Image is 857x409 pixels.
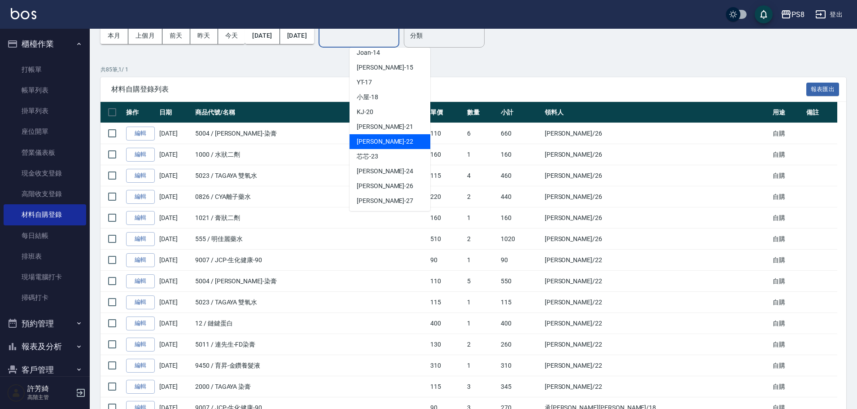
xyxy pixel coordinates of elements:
td: 310 [428,355,465,376]
td: 0826 / CYA離子藥水 [193,186,428,207]
span: [PERSON_NAME] -28 [357,211,413,220]
td: 5004 / [PERSON_NAME]-染膏 [193,271,428,292]
td: [PERSON_NAME] /22 [542,313,770,334]
a: 編輯 [126,380,155,394]
img: Logo [11,8,36,19]
th: 數量 [465,102,498,123]
button: save [755,5,773,23]
td: 1 [465,250,498,271]
a: 編輯 [126,169,155,183]
td: 5011 / 連先生-FD染膏 [193,334,428,355]
span: Joan -14 [357,48,380,57]
td: 自購 [770,355,804,376]
a: 掛單列表 [4,101,86,121]
td: 自購 [770,292,804,313]
td: 90 [428,250,465,271]
td: [PERSON_NAME] /26 [542,144,770,165]
td: 1000 / 水狀二劑 [193,144,428,165]
a: 座位開單 [4,121,86,142]
th: 備註 [804,102,838,123]
td: 160 [498,207,542,229]
td: [PERSON_NAME] /26 [542,207,770,229]
th: 日期 [157,102,193,123]
button: [DATE] [245,27,280,44]
a: 報表匯出 [806,84,840,93]
td: 110 [428,123,465,144]
a: 編輯 [126,317,155,330]
td: 自購 [770,334,804,355]
td: 自購 [770,165,804,186]
td: [DATE] [157,334,193,355]
span: 芯芯 -23 [357,152,378,161]
a: 材料自購登錄 [4,204,86,225]
button: 前天 [162,27,190,44]
td: 440 [498,186,542,207]
td: 5004 / [PERSON_NAME]-染膏 [193,123,428,144]
button: [DATE] [280,27,314,44]
td: 自購 [770,186,804,207]
a: 編輯 [126,127,155,141]
td: 1 [465,355,498,376]
a: 打帳單 [4,59,86,80]
a: 編輯 [126,253,155,267]
td: 400 [498,313,542,334]
td: 1 [465,144,498,165]
span: 材料自購登錄列表 [111,85,806,94]
td: 3 [465,376,498,397]
td: 2 [465,229,498,250]
a: 編輯 [126,359,155,373]
td: 160 [428,144,465,165]
a: 編輯 [126,232,155,246]
td: [PERSON_NAME] /22 [542,250,770,271]
td: 550 [498,271,542,292]
a: 營業儀表板 [4,142,86,163]
td: 555 / 明佳麗藥水 [193,229,428,250]
a: 編輯 [126,295,155,309]
td: 220 [428,186,465,207]
button: 櫃檯作業 [4,32,86,56]
th: 單價 [428,102,465,123]
td: 310 [498,355,542,376]
td: [DATE] [157,376,193,397]
button: 今天 [218,27,245,44]
a: 高階收支登錄 [4,184,86,204]
td: 5023 / TAGAYA 雙氧水 [193,165,428,186]
td: 1020 [498,229,542,250]
td: 4 [465,165,498,186]
span: [PERSON_NAME] -26 [357,181,413,191]
td: 1021 / 膏狀二劑 [193,207,428,229]
a: 編輯 [126,148,155,162]
th: 用途 [770,102,804,123]
td: 510 [428,229,465,250]
td: [DATE] [157,271,193,292]
td: [DATE] [157,186,193,207]
td: 1 [465,207,498,229]
th: 小計 [498,102,542,123]
td: 1 [465,292,498,313]
button: 客戶管理 [4,358,86,382]
td: 160 [428,207,465,229]
td: 160 [498,144,542,165]
span: [PERSON_NAME] -22 [357,137,413,146]
td: 400 [428,313,465,334]
a: 現場電腦打卡 [4,267,86,287]
td: [PERSON_NAME] /22 [542,376,770,397]
td: 115 [428,376,465,397]
a: 排班表 [4,246,86,267]
button: PS8 [777,5,808,24]
button: 報表匯出 [806,83,840,97]
a: 編輯 [126,274,155,288]
span: [PERSON_NAME] -27 [357,196,413,206]
td: 9450 / 育昇-金鑽養髮液 [193,355,428,376]
td: [DATE] [157,123,193,144]
span: [PERSON_NAME] -24 [357,167,413,176]
td: 2 [465,334,498,355]
td: 自購 [770,250,804,271]
a: 帳單列表 [4,80,86,101]
td: 6 [465,123,498,144]
td: 90 [498,250,542,271]
p: 共 85 筆, 1 / 1 [101,66,846,74]
button: 上個月 [128,27,162,44]
a: 編輯 [126,190,155,204]
td: 2000 / TAGAYA 染膏 [193,376,428,397]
